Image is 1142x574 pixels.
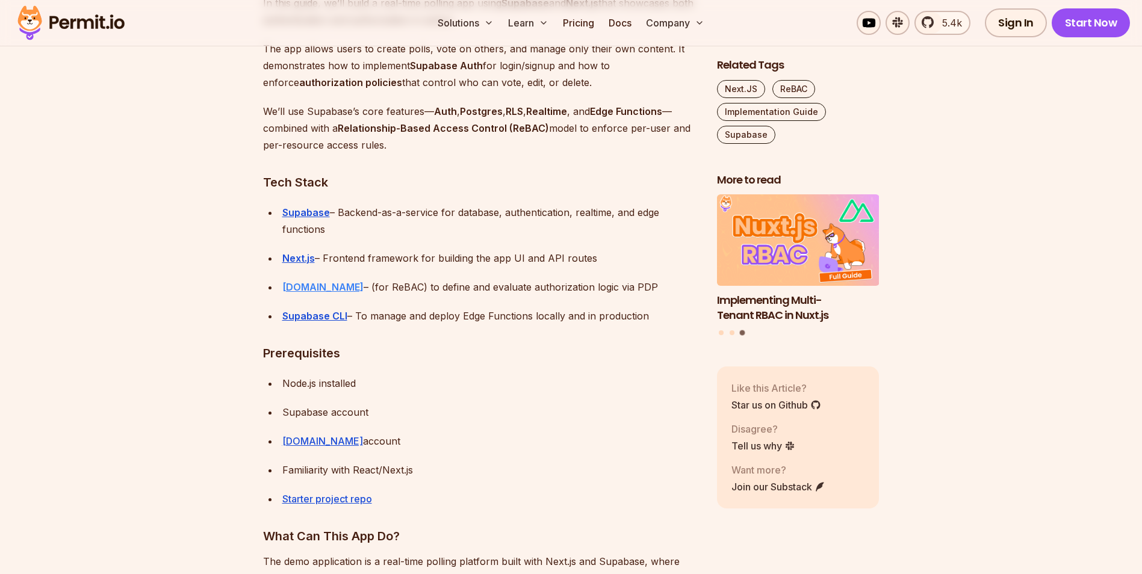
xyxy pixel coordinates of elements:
a: Pricing [558,11,599,35]
strong: Supabase Auth [410,60,483,72]
a: ReBAC [772,80,815,98]
strong: Realtime [526,105,567,117]
a: Docs [604,11,636,35]
a: Start Now [1052,8,1131,37]
div: Familiarity with React/Next.js [282,461,698,478]
strong: authorization policies [299,76,402,88]
button: Go to slide 1 [719,331,724,336]
h2: Related Tags [717,58,880,73]
a: Tell us why [731,439,795,453]
a: Supabase [282,206,330,218]
img: Permit logo [12,2,130,43]
a: Starter project repo [282,493,372,505]
div: Node.js installed [282,375,698,392]
strong: Auth [434,105,457,117]
a: Next.JS [717,80,765,98]
a: Supabase [717,126,775,144]
strong: Relationship-Based Access Control (ReBAC) [338,122,549,134]
strong: RLS [506,105,523,117]
strong: Edge Functions [590,105,662,117]
p: The app allows users to create polls, vote on others, and manage only their own content. It demon... [263,40,698,91]
a: 5.4k [914,11,970,35]
a: Sign In [985,8,1047,37]
a: [DOMAIN_NAME] [282,281,364,293]
strong: Postgres [460,105,503,117]
h3: Tech Stack [263,173,698,192]
div: – (for ReBAC) to define and evaluate authorization logic via PDP [282,279,698,295]
h3: Prerequisites [263,344,698,363]
button: Company [641,11,709,35]
a: [DOMAIN_NAME] [282,435,363,447]
a: Supabase CLI [282,310,347,322]
button: Learn [503,11,553,35]
img: Implementing Multi-Tenant RBAC in Nuxt.js [717,195,880,286]
button: Go to slide 3 [740,330,745,336]
div: Supabase account [282,404,698,421]
p: Disagree? [731,422,795,436]
div: – To manage and deploy Edge Functions locally and in production [282,307,698,324]
a: Join our Substack [731,480,825,494]
a: Next.js [282,252,315,264]
button: Solutions [433,11,498,35]
a: Star us on Github [731,398,821,412]
h2: More to read [717,173,880,188]
a: Implementing Multi-Tenant RBAC in Nuxt.jsImplementing Multi-Tenant RBAC in Nuxt.js [717,195,880,323]
span: 5.4k [935,16,962,30]
button: Go to slide 2 [730,331,734,336]
div: account [282,433,698,449]
div: – Backend-as-a-service for database, authentication, realtime, and edge functions [282,204,698,238]
div: – Frontend framework for building the app UI and API routes [282,250,698,267]
a: Implementation Guide [717,103,826,121]
h3: What Can This App Do? [263,526,698,546]
p: Want more? [731,463,825,477]
p: We’ll use Supabase’s core features— , , , , and —combined with a model to enforce per-user and pe... [263,103,698,153]
p: Like this Article? [731,381,821,395]
li: 3 of 3 [717,195,880,323]
h3: Implementing Multi-Tenant RBAC in Nuxt.js [717,293,880,323]
div: Posts [717,195,880,338]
